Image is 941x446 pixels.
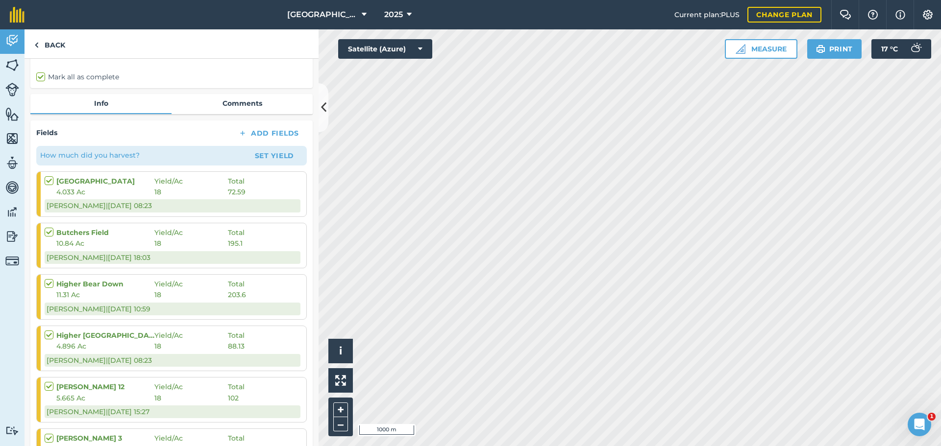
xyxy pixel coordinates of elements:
[154,433,228,444] span: Yield / Ac
[881,39,898,59] span: 17 ° C
[172,94,313,113] a: Comments
[228,381,245,392] span: Total
[228,341,245,352] span: 88.13
[333,417,348,431] button: –
[45,354,300,367] div: [PERSON_NAME] | [DATE] 08:23
[228,289,246,300] span: 203.6
[5,83,19,96] img: svg+xml;base64,PD94bWwgdmVyc2lvbj0iMS4wIiBlbmNvZGluZz0idXRmLTgiPz4KPCEtLSBHZW5lcmF0b3I6IEFkb2JlIE...
[5,58,19,72] img: svg+xml;base64,PHN2ZyB4bWxucz0iaHR0cDovL3d3dy53My5vcmcvMjAwMC9zdmciIHdpZHRoPSI1NiIgaGVpZ2h0PSI2MC...
[228,176,245,187] span: Total
[154,341,228,352] span: 18
[228,238,243,249] span: 195.1
[5,131,19,146] img: svg+xml;base64,PHN2ZyB4bWxucz0iaHR0cDovL3d3dy53My5vcmcvMjAwMC9zdmciIHdpZHRoPSI1NiIgaGVpZ2h0PSI2MC...
[154,176,228,187] span: Yield / Ac
[45,199,300,212] div: [PERSON_NAME] | [DATE] 08:23
[5,229,19,244] img: svg+xml;base64,PD94bWwgdmVyc2lvbj0iMS4wIiBlbmNvZGluZz0idXRmLTgiPz4KPCEtLSBHZW5lcmF0b3I6IEFkb2JlIE...
[725,39,797,59] button: Measure
[45,405,300,418] div: [PERSON_NAME] | [DATE] 15:27
[228,187,246,197] span: 72.59
[5,205,19,219] img: svg+xml;base64,PD94bWwgdmVyc2lvbj0iMS4wIiBlbmNvZGluZz0idXRmLTgiPz4KPCEtLSBHZW5lcmF0b3I6IEFkb2JlIE...
[154,238,228,249] span: 18
[333,402,348,417] button: +
[154,330,228,341] span: Yield / Ac
[228,330,245,341] span: Total
[867,10,879,20] img: A question mark icon
[228,227,245,238] span: Total
[56,393,154,403] span: 5.665 Ac
[56,341,154,352] span: 4.896 Ac
[736,44,745,54] img: Ruler icon
[339,345,342,357] span: i
[56,330,154,341] strong: Higher [GEOGRAPHIC_DATA]
[5,180,19,195] img: svg+xml;base64,PD94bWwgdmVyc2lvbj0iMS4wIiBlbmNvZGluZz0idXRmLTgiPz4KPCEtLSBHZW5lcmF0b3I6IEFkb2JlIE...
[56,176,154,187] strong: [GEOGRAPHIC_DATA]
[906,39,925,59] img: svg+xml;base64,PD94bWwgdmVyc2lvbj0iMS4wIiBlbmNvZGluZz0idXRmLTgiPz4KPCEtLSBHZW5lcmF0b3I6IEFkb2JlIE...
[56,433,154,444] strong: [PERSON_NAME] 3
[36,72,119,82] label: Mark all as complete
[816,43,825,55] img: svg+xml;base64,PHN2ZyB4bWxucz0iaHR0cDovL3d3dy53My5vcmcvMjAwMC9zdmciIHdpZHRoPSIxOSIgaGVpZ2h0PSIyNC...
[228,393,239,403] span: 102
[384,9,403,21] span: 2025
[154,381,228,392] span: Yield / Ac
[56,238,154,249] span: 10.84 Ac
[5,254,19,268] img: svg+xml;base64,PD94bWwgdmVyc2lvbj0iMS4wIiBlbmNvZGluZz0idXRmLTgiPz4KPCEtLSBHZW5lcmF0b3I6IEFkb2JlIE...
[56,381,154,392] strong: [PERSON_NAME] 12
[45,303,300,315] div: [PERSON_NAME] | [DATE] 10:59
[328,339,353,363] button: i
[338,39,432,59] button: Satellite (Azure)
[5,156,19,170] img: svg+xml;base64,PD94bWwgdmVyc2lvbj0iMS4wIiBlbmNvZGluZz0idXRmLTgiPz4KPCEtLSBHZW5lcmF0b3I6IEFkb2JlIE...
[335,375,346,386] img: Four arrows, one pointing top left, one top right, one bottom right and the last bottom left
[154,393,228,403] span: 18
[25,29,75,58] a: Back
[5,107,19,121] img: svg+xml;base64,PHN2ZyB4bWxucz0iaHR0cDovL3d3dy53My5vcmcvMjAwMC9zdmciIHdpZHRoPSI1NiIgaGVpZ2h0PSI2MC...
[747,7,821,23] a: Change plan
[45,251,300,264] div: [PERSON_NAME] | [DATE] 18:03
[56,227,154,238] strong: Butchers Field
[287,9,358,21] span: [GEOGRAPHIC_DATA]
[840,10,851,20] img: Two speech bubbles overlapping with the left bubble in the forefront
[154,227,228,238] span: Yield / Ac
[10,7,25,23] img: fieldmargin Logo
[154,289,228,300] span: 18
[5,33,19,48] img: svg+xml;base64,PD94bWwgdmVyc2lvbj0iMS4wIiBlbmNvZGluZz0idXRmLTgiPz4KPCEtLSBHZW5lcmF0b3I6IEFkb2JlIE...
[5,426,19,435] img: svg+xml;base64,PD94bWwgdmVyc2lvbj0iMS4wIiBlbmNvZGluZz0idXRmLTgiPz4KPCEtLSBHZW5lcmF0b3I6IEFkb2JlIE...
[246,148,303,164] button: Set Yield
[154,187,228,197] span: 18
[908,413,931,436] iframe: Intercom live chat
[154,279,228,289] span: Yield / Ac
[230,126,307,140] button: Add Fields
[36,127,57,138] h4: Fields
[807,39,862,59] button: Print
[674,9,740,20] span: Current plan : PLUS
[928,413,936,421] span: 1
[922,10,934,20] img: A cog icon
[56,187,154,197] span: 4.033 Ac
[56,279,154,289] strong: Higher Bear Down
[30,94,172,113] a: Info
[228,279,245,289] span: Total
[871,39,931,59] button: 17 °C
[228,433,245,444] span: Total
[895,9,905,21] img: svg+xml;base64,PHN2ZyB4bWxucz0iaHR0cDovL3d3dy53My5vcmcvMjAwMC9zdmciIHdpZHRoPSIxNyIgaGVpZ2h0PSIxNy...
[40,150,140,161] p: How much did you harvest?
[56,289,154,300] span: 11.31 Ac
[34,39,39,51] img: svg+xml;base64,PHN2ZyB4bWxucz0iaHR0cDovL3d3dy53My5vcmcvMjAwMC9zdmciIHdpZHRoPSI5IiBoZWlnaHQ9IjI0Ii...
